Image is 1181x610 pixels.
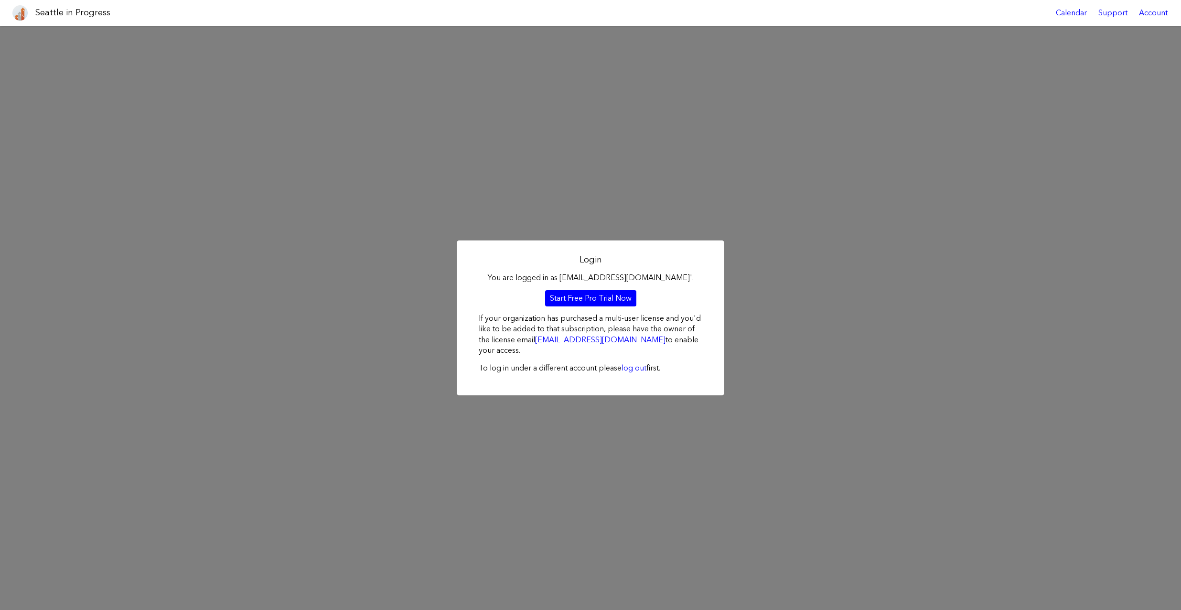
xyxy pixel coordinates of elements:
a: log out [622,363,646,372]
img: favicon-96x96.png [12,5,28,21]
p: If your organization has purchased a multi-user license and you'd like to be added to that subscr... [479,313,702,356]
p: To log in under a different account please first. [479,363,702,373]
h1: Seattle in Progress [35,7,110,19]
h2: Login [479,254,702,266]
a: [EMAIL_ADDRESS][DOMAIN_NAME] [535,335,666,344]
p: You are logged in as [EMAIL_ADDRESS][DOMAIN_NAME]'. [479,272,702,283]
a: Start Free Pro Trial Now [545,290,636,306]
